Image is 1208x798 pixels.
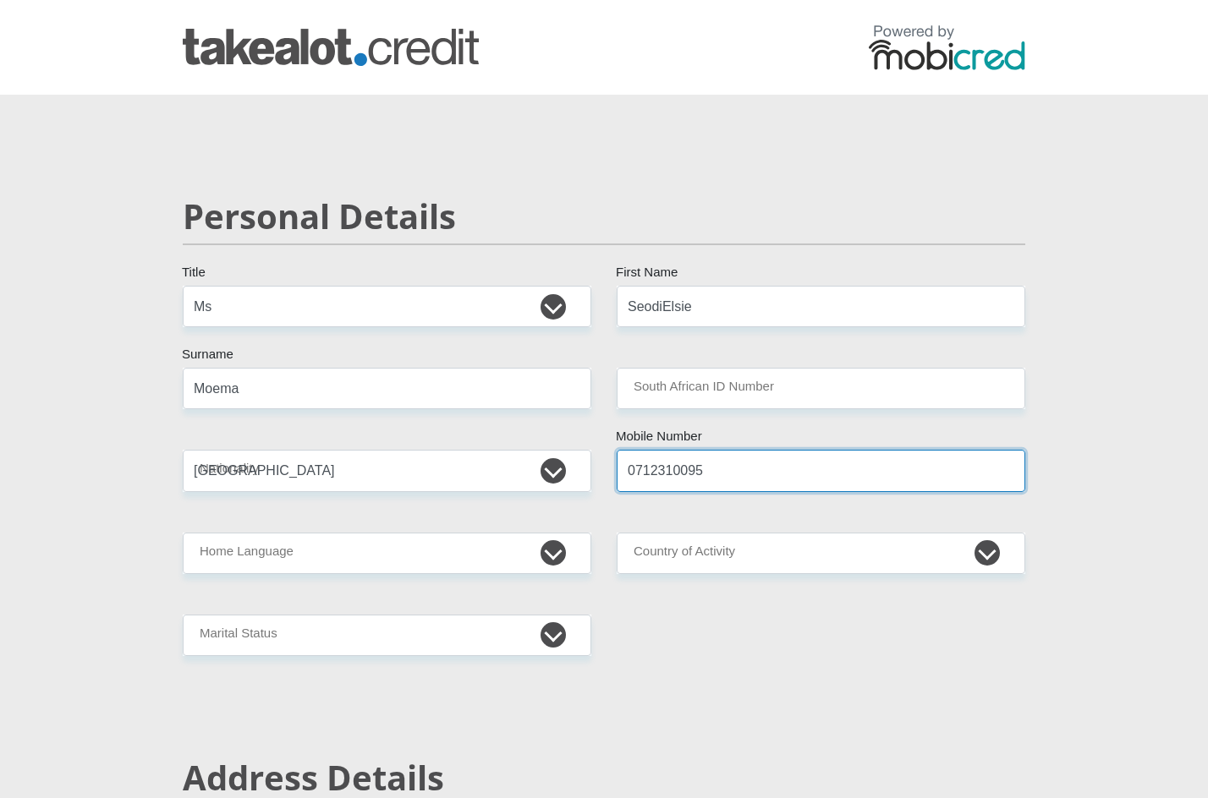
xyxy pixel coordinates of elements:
[183,29,479,66] img: takealot_credit logo
[617,450,1025,491] input: Contact Number
[183,368,591,409] input: Surname
[869,25,1025,70] img: powered by mobicred logo
[617,368,1025,409] input: ID Number
[183,757,1025,798] h2: Address Details
[617,286,1025,327] input: First Name
[183,196,1025,237] h2: Personal Details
